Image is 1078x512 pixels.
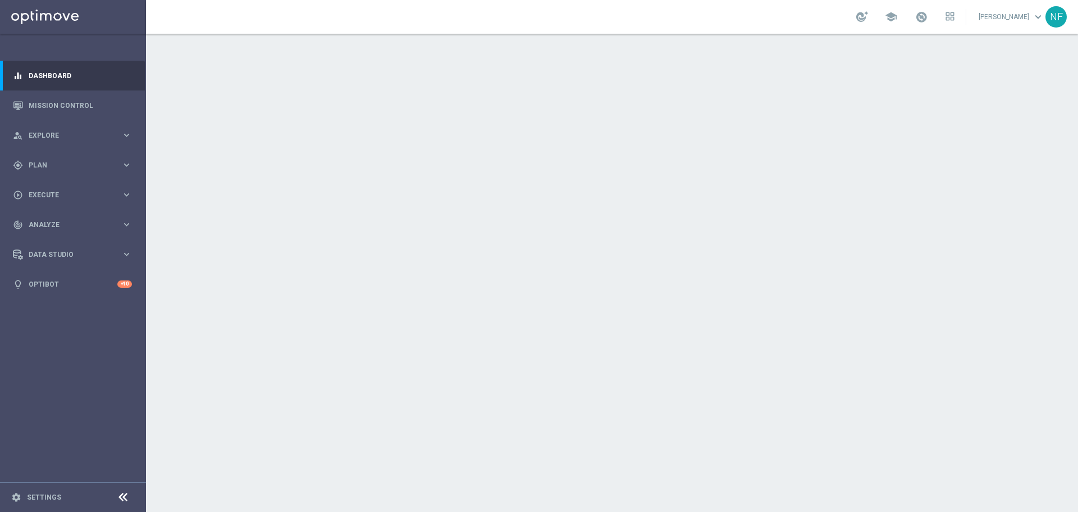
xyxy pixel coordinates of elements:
[13,130,121,141] div: Explore
[12,131,133,140] button: person_search Explore keyboard_arrow_right
[13,90,132,120] div: Mission Control
[13,71,23,81] i: equalizer
[12,161,133,170] button: gps_fixed Plan keyboard_arrow_right
[121,249,132,260] i: keyboard_arrow_right
[117,280,132,288] div: +10
[27,494,61,501] a: Settings
[121,130,132,141] i: keyboard_arrow_right
[13,61,132,90] div: Dashboard
[1045,6,1067,28] div: NF
[11,492,21,502] i: settings
[13,190,23,200] i: play_circle_outline
[1032,11,1044,23] span: keyboard_arrow_down
[13,250,121,260] div: Data Studio
[13,220,121,230] div: Analyze
[885,11,897,23] span: school
[121,160,132,170] i: keyboard_arrow_right
[29,132,121,139] span: Explore
[12,101,133,110] button: Mission Control
[29,269,117,299] a: Optibot
[12,191,133,200] button: play_circle_outline Execute keyboard_arrow_right
[13,160,121,170] div: Plan
[13,279,23,289] i: lightbulb
[13,220,23,230] i: track_changes
[13,190,121,200] div: Execute
[121,189,132,200] i: keyboard_arrow_right
[29,61,132,90] a: Dashboard
[29,192,121,198] span: Execute
[12,220,133,229] button: track_changes Analyze keyboard_arrow_right
[12,250,133,259] button: Data Studio keyboard_arrow_right
[13,130,23,141] i: person_search
[13,160,23,170] i: gps_fixed
[13,269,132,299] div: Optibot
[12,280,133,289] button: lightbulb Optibot +10
[977,8,1045,25] a: [PERSON_NAME]keyboard_arrow_down
[121,219,132,230] i: keyboard_arrow_right
[12,71,133,80] button: equalizer Dashboard
[29,90,132,120] a: Mission Control
[29,162,121,169] span: Plan
[29,221,121,228] span: Analyze
[29,251,121,258] span: Data Studio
